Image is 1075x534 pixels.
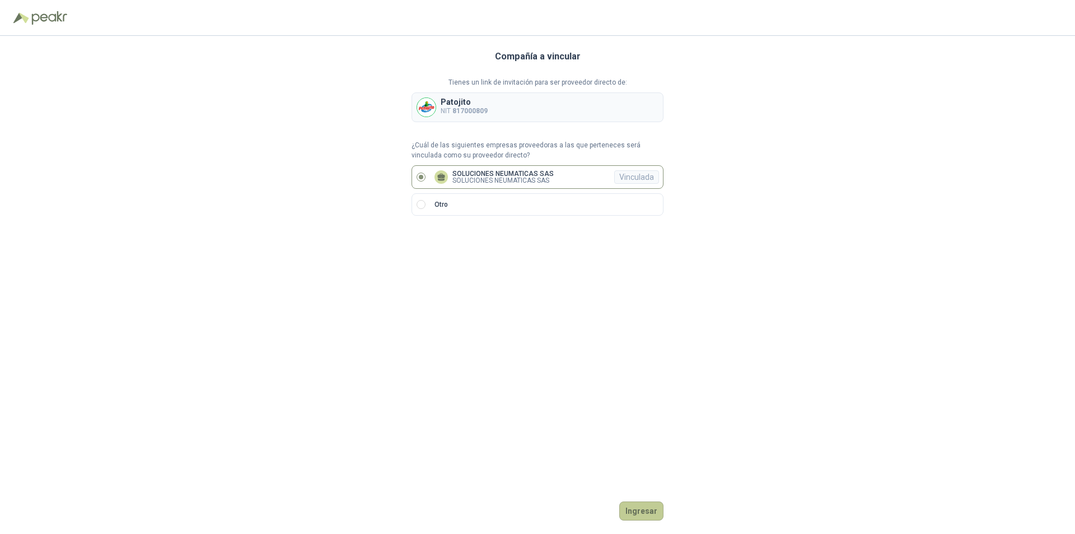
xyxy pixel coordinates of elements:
p: Tienes un link de invitación para ser proveedor directo de: [412,77,663,88]
p: NIT [441,106,488,117]
img: Company Logo [417,98,436,117]
b: 817000809 [452,107,488,115]
p: SOLUCIONES NEUMATICAS SAS [452,170,554,177]
p: Otro [434,199,448,210]
p: Patojito [441,98,488,106]
img: Peakr [31,11,67,25]
h3: Compañía a vincular [495,49,581,64]
p: SOLUCIONES NEUMATICAS SAS [452,177,554,184]
img: Logo [13,12,29,24]
div: Vinculada [614,170,659,184]
p: ¿Cuál de las siguientes empresas proveedoras a las que perteneces será vinculada como su proveedo... [412,140,663,161]
button: Ingresar [619,502,663,521]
